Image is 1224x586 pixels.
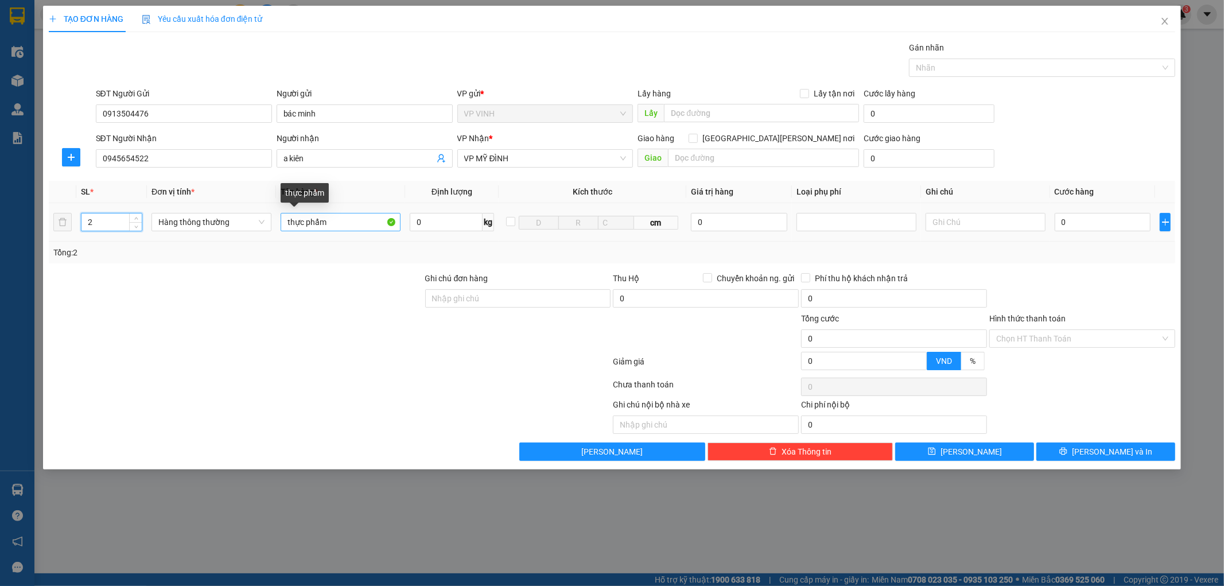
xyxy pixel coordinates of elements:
[281,183,329,203] div: thực phẩm
[801,314,839,323] span: Tổng cước
[864,104,994,123] input: Cước lấy hàng
[638,149,668,167] span: Giao
[698,132,859,145] span: [GEOGRAPHIC_DATA][PERSON_NAME] nơi
[612,378,801,398] div: Chưa thanh toán
[613,416,799,434] input: Nhập ghi chú
[133,223,139,230] span: down
[483,213,494,231] span: kg
[712,272,799,285] span: Chuyển khoản ng. gửi
[129,214,142,222] span: Increase Value
[1059,447,1067,456] span: printer
[1036,443,1175,461] button: printer[PERSON_NAME] và In
[970,356,976,366] span: %
[801,398,987,416] div: Chi phí nội bộ
[277,87,453,100] div: Người gửi
[49,14,123,24] span: TẠO ĐƠN HÀNG
[936,356,952,366] span: VND
[782,445,831,458] span: Xóa Thông tin
[634,216,678,230] span: cm
[281,213,401,231] input: VD: Bàn, Ghế
[158,214,265,231] span: Hàng thông thường
[809,87,859,100] span: Lấy tận nơi
[62,148,80,166] button: plus
[464,105,627,122] span: VP VINH
[133,215,139,222] span: up
[277,132,453,145] div: Người nhận
[425,289,611,308] input: Ghi chú đơn hàng
[864,149,994,168] input: Cước giao hàng
[864,89,915,98] label: Cước lấy hàng
[49,15,57,23] span: plus
[558,216,599,230] input: R
[457,134,489,143] span: VP Nhận
[769,447,777,456] span: delete
[425,274,488,283] label: Ghi chú đơn hàng
[464,150,627,167] span: VP MỸ ĐÌNH
[573,187,612,196] span: Kích thước
[909,43,944,52] label: Gán nhãn
[928,447,936,456] span: save
[581,445,643,458] span: [PERSON_NAME]
[96,87,272,100] div: SĐT Người Gửi
[792,181,921,203] th: Loại phụ phí
[81,187,90,196] span: SL
[53,213,72,231] button: delete
[638,89,671,98] span: Lấy hàng
[613,398,799,416] div: Ghi chú nội bộ nhà xe
[142,14,263,24] span: Yêu cầu xuất hóa đơn điện tử
[613,274,639,283] span: Thu Hộ
[142,15,151,24] img: icon
[519,443,705,461] button: [PERSON_NAME]
[864,134,920,143] label: Cước giao hàng
[612,355,801,375] div: Giảm giá
[457,87,634,100] div: VP gửi
[53,246,472,259] div: Tổng: 2
[664,104,859,122] input: Dọc đường
[519,216,559,230] input: D
[1055,187,1094,196] span: Cước hàng
[926,213,1046,231] input: Ghi Chú
[941,445,1002,458] span: [PERSON_NAME]
[129,222,142,231] span: Decrease Value
[691,213,787,231] input: 0
[1160,213,1171,231] button: plus
[921,181,1050,203] th: Ghi chú
[598,216,634,230] input: C
[691,187,733,196] span: Giá trị hàng
[151,187,195,196] span: Đơn vị tính
[668,149,859,167] input: Dọc đường
[708,443,893,461] button: deleteXóa Thông tin
[437,154,446,163] span: user-add
[1160,218,1170,227] span: plus
[810,272,912,285] span: Phí thu hộ khách nhận trả
[63,153,80,162] span: plus
[96,132,272,145] div: SĐT Người Nhận
[638,134,674,143] span: Giao hàng
[1160,17,1169,26] span: close
[638,104,664,122] span: Lấy
[1072,445,1152,458] span: [PERSON_NAME] và In
[989,314,1066,323] label: Hình thức thanh toán
[1149,6,1181,38] button: Close
[895,443,1034,461] button: save[PERSON_NAME]
[432,187,472,196] span: Định lượng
